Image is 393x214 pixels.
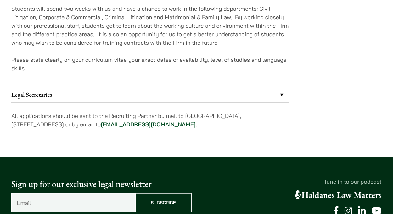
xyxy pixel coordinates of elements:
[11,177,192,191] p: Sign up for our exclusive legal newsletter
[202,177,382,186] p: Tune in to our podcast
[11,86,289,103] a: Legal Secretaries
[295,189,382,201] a: Haldanes Law Matters
[136,193,192,212] input: Subscribe
[11,4,289,47] p: Students will spend two weeks with us and have a chance to work in the following departments: Civ...
[11,193,136,212] input: Email
[11,55,289,72] p: Please state clearly on your curriculum vitae your exact dates of availability, level of studies ...
[11,112,289,129] p: All applications should be sent to the Recruiting Partner by mail to [GEOGRAPHIC_DATA], [STREET_A...
[101,121,196,128] a: [EMAIL_ADDRESS][DOMAIN_NAME]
